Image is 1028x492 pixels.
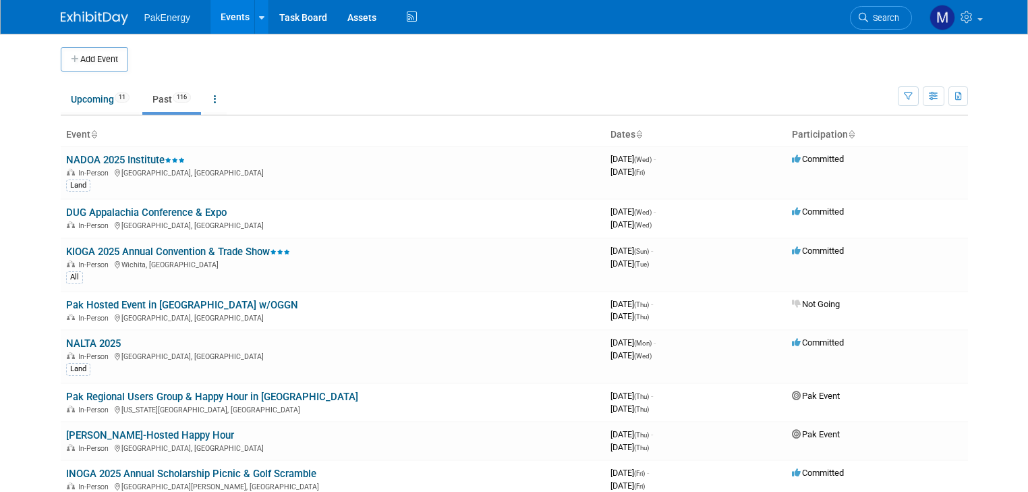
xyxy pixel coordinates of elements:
[634,301,649,308] span: (Thu)
[634,221,652,229] span: (Wed)
[78,352,113,361] span: In-Person
[61,47,128,72] button: Add Event
[868,13,899,23] span: Search
[610,299,653,309] span: [DATE]
[78,261,113,269] span: In-Person
[634,406,649,413] span: (Thu)
[67,483,75,489] img: In-Person Event
[66,468,316,480] a: INOGA 2025 Annual Scholarship Picnic & Golf Scramble
[78,444,113,453] span: In-Person
[850,6,912,30] a: Search
[66,404,600,414] div: [US_STATE][GEOGRAPHIC_DATA], [GEOGRAPHIC_DATA]
[66,219,600,230] div: [GEOGRAPHIC_DATA], [GEOGRAPHIC_DATA]
[610,468,649,478] span: [DATE]
[610,429,653,439] span: [DATE]
[67,169,75,175] img: In-Person Event
[634,261,649,268] span: (Tue)
[67,352,75,359] img: In-Person Event
[610,219,652,229] span: [DATE]
[930,5,955,30] img: Mary Walker
[647,468,649,478] span: -
[78,314,113,323] span: In-Person
[792,207,844,217] span: Committed
[635,129,642,140] a: Sort by Start Date
[173,92,191,103] span: 116
[78,483,113,491] span: In-Person
[610,154,656,164] span: [DATE]
[142,86,201,112] a: Past116
[634,169,645,176] span: (Fri)
[66,271,83,283] div: All
[67,221,75,228] img: In-Person Event
[610,311,649,321] span: [DATE]
[634,352,652,360] span: (Wed)
[78,221,113,230] span: In-Person
[654,207,656,217] span: -
[792,246,844,256] span: Committed
[610,246,653,256] span: [DATE]
[61,124,605,146] th: Event
[634,313,649,321] span: (Thu)
[67,406,75,412] img: In-Person Event
[634,470,645,477] span: (Fri)
[66,337,121,350] a: NALTA 2025
[634,483,645,490] span: (Fri)
[792,468,844,478] span: Committed
[66,154,185,166] a: NADOA 2025 Institute
[792,154,844,164] span: Committed
[792,299,840,309] span: Not Going
[66,258,600,269] div: Wichita, [GEOGRAPHIC_DATA]
[610,258,649,269] span: [DATE]
[634,431,649,439] span: (Thu)
[66,350,600,361] div: [GEOGRAPHIC_DATA], [GEOGRAPHIC_DATA]
[66,429,234,441] a: [PERSON_NAME]-Hosted Happy Hour
[78,406,113,414] span: In-Person
[787,124,968,146] th: Participation
[144,12,190,23] span: PakEnergy
[792,337,844,348] span: Committed
[610,481,645,491] span: [DATE]
[66,312,600,323] div: [GEOGRAPHIC_DATA], [GEOGRAPHIC_DATA]
[634,156,652,163] span: (Wed)
[66,363,90,375] div: Land
[651,299,653,309] span: -
[610,167,645,177] span: [DATE]
[605,124,787,146] th: Dates
[634,444,649,452] span: (Thu)
[610,207,656,217] span: [DATE]
[610,442,649,452] span: [DATE]
[115,92,130,103] span: 11
[654,337,656,348] span: -
[66,391,358,403] a: Pak Regional Users Group & Happy Hour in [GEOGRAPHIC_DATA]
[651,391,653,401] span: -
[66,246,290,258] a: KIOGA 2025 Annual Convention & Trade Show
[78,169,113,177] span: In-Person
[61,86,140,112] a: Upcoming11
[634,248,649,255] span: (Sun)
[792,429,840,439] span: Pak Event
[610,391,653,401] span: [DATE]
[67,314,75,321] img: In-Person Event
[66,207,227,219] a: DUG Appalachia Conference & Expo
[66,442,600,453] div: [GEOGRAPHIC_DATA], [GEOGRAPHIC_DATA]
[67,261,75,267] img: In-Person Event
[634,339,652,347] span: (Mon)
[66,481,600,491] div: [GEOGRAPHIC_DATA][PERSON_NAME], [GEOGRAPHIC_DATA]
[792,391,840,401] span: Pak Event
[610,404,649,414] span: [DATE]
[67,444,75,451] img: In-Person Event
[610,337,656,348] span: [DATE]
[848,129,855,140] a: Sort by Participation Type
[66,180,90,192] div: Land
[654,154,656,164] span: -
[634,393,649,400] span: (Thu)
[66,167,600,177] div: [GEOGRAPHIC_DATA], [GEOGRAPHIC_DATA]
[66,299,298,311] a: Pak Hosted Event in [GEOGRAPHIC_DATA] w/OGGN
[90,129,97,140] a: Sort by Event Name
[61,11,128,25] img: ExhibitDay
[634,209,652,216] span: (Wed)
[610,350,652,360] span: [DATE]
[651,429,653,439] span: -
[651,246,653,256] span: -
